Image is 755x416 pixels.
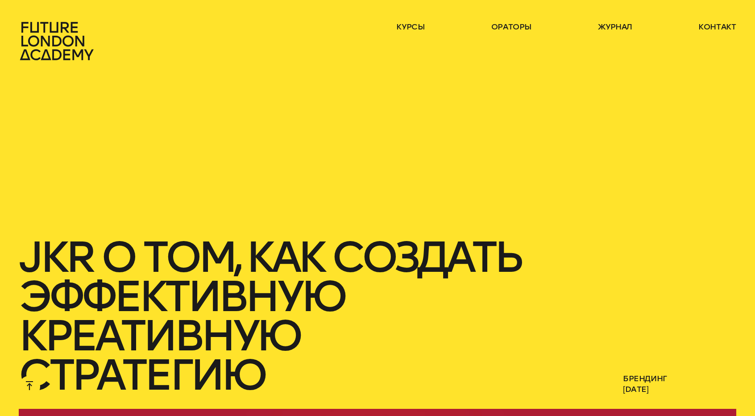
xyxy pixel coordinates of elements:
[698,22,736,32] font: контакт
[623,374,667,383] a: Брендинг
[491,22,532,32] font: ораторы
[698,21,736,32] a: контакт
[396,22,425,32] font: курсы
[19,231,521,401] font: JKR о том, как создать эффективную креативную стратегию
[598,21,632,32] a: журнал
[396,21,425,32] a: курсы
[491,21,532,32] a: ораторы
[623,384,649,394] font: [DATE]
[598,22,632,32] font: журнал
